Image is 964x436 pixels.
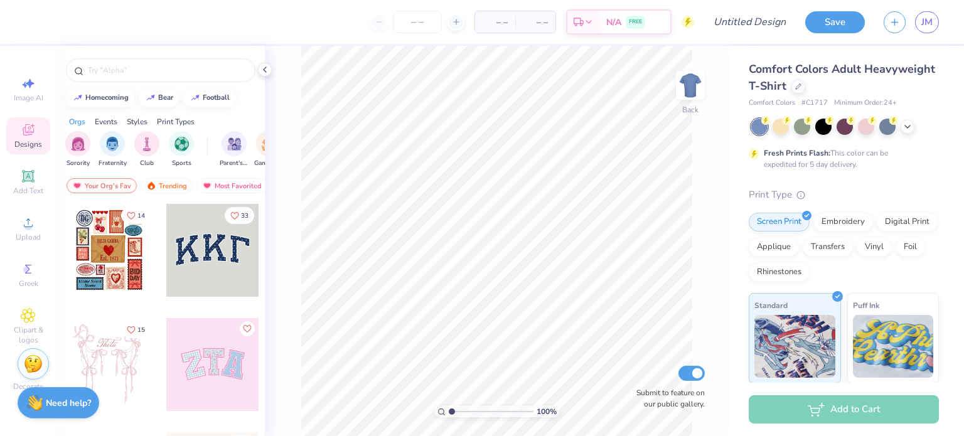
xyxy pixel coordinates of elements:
[134,131,159,168] button: filter button
[682,104,699,115] div: Back
[523,16,548,29] span: – –
[65,131,90,168] button: filter button
[137,327,145,333] span: 15
[6,325,50,345] span: Clipart & logos
[921,15,933,29] span: JM
[190,94,200,102] img: trend_line.gif
[13,381,43,391] span: Decorate
[99,131,127,168] button: filter button
[141,178,193,193] div: Trending
[19,279,38,289] span: Greek
[14,139,42,149] span: Designs
[140,159,154,168] span: Club
[805,11,865,33] button: Save
[146,181,156,190] img: trending.gif
[203,94,230,101] div: football
[46,397,91,409] strong: Need help?
[73,94,83,102] img: trend_line.gif
[764,147,918,170] div: This color can be expedited for 5 day delivery.
[157,116,195,127] div: Print Types
[813,213,873,231] div: Embroidery
[254,131,283,168] button: filter button
[67,178,137,193] div: Your Org's Fav
[749,263,810,282] div: Rhinestones
[69,116,85,127] div: Orgs
[537,406,557,417] span: 100 %
[853,299,879,312] span: Puff Ink
[99,159,127,168] span: Fraternity
[220,159,249,168] span: Parent's Weekend
[202,181,212,190] img: most_fav.gif
[915,11,939,33] a: JM
[172,159,191,168] span: Sports
[14,93,43,103] span: Image AI
[183,88,235,107] button: football
[834,98,897,109] span: Minimum Order: 24 +
[146,94,156,102] img: trend_line.gif
[72,181,82,190] img: most_fav.gif
[121,207,151,224] button: Like
[65,131,90,168] div: filter for Sorority
[158,94,173,101] div: bear
[140,137,154,151] img: Club Image
[754,315,835,378] img: Standard
[169,131,194,168] div: filter for Sports
[393,11,442,33] input: – –
[853,315,934,378] img: Puff Ink
[749,238,799,257] div: Applique
[105,137,119,151] img: Fraternity Image
[169,131,194,168] button: filter button
[629,18,642,26] span: FREE
[629,387,705,410] label: Submit to feature on our public gallery.
[803,238,853,257] div: Transfers
[606,16,621,29] span: N/A
[877,213,938,231] div: Digital Print
[139,88,179,107] button: bear
[87,64,247,77] input: Try "Alpha"
[749,61,935,93] span: Comfort Colors Adult Heavyweight T-Shirt
[99,131,127,168] div: filter for Fraternity
[241,213,249,219] span: 33
[220,131,249,168] div: filter for Parent's Weekend
[174,137,189,151] img: Sports Image
[71,137,85,151] img: Sorority Image
[67,159,90,168] span: Sorority
[225,207,254,224] button: Like
[754,299,788,312] span: Standard
[137,213,145,219] span: 14
[262,137,276,151] img: Game Day Image
[85,94,129,101] div: homecoming
[764,148,830,158] strong: Fresh Prints Flash:
[749,98,795,109] span: Comfort Colors
[857,238,892,257] div: Vinyl
[16,232,41,242] span: Upload
[127,116,147,127] div: Styles
[749,188,939,202] div: Print Type
[66,88,134,107] button: homecoming
[220,131,249,168] button: filter button
[95,116,117,127] div: Events
[227,137,242,151] img: Parent's Weekend Image
[13,186,43,196] span: Add Text
[254,131,283,168] div: filter for Game Day
[749,213,810,231] div: Screen Print
[896,238,925,257] div: Foil
[121,321,151,338] button: Like
[240,321,255,336] button: Like
[483,16,508,29] span: – –
[704,9,796,35] input: Untitled Design
[678,73,703,98] img: Back
[254,159,283,168] span: Game Day
[196,178,267,193] div: Most Favorited
[801,98,828,109] span: # C1717
[134,131,159,168] div: filter for Club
